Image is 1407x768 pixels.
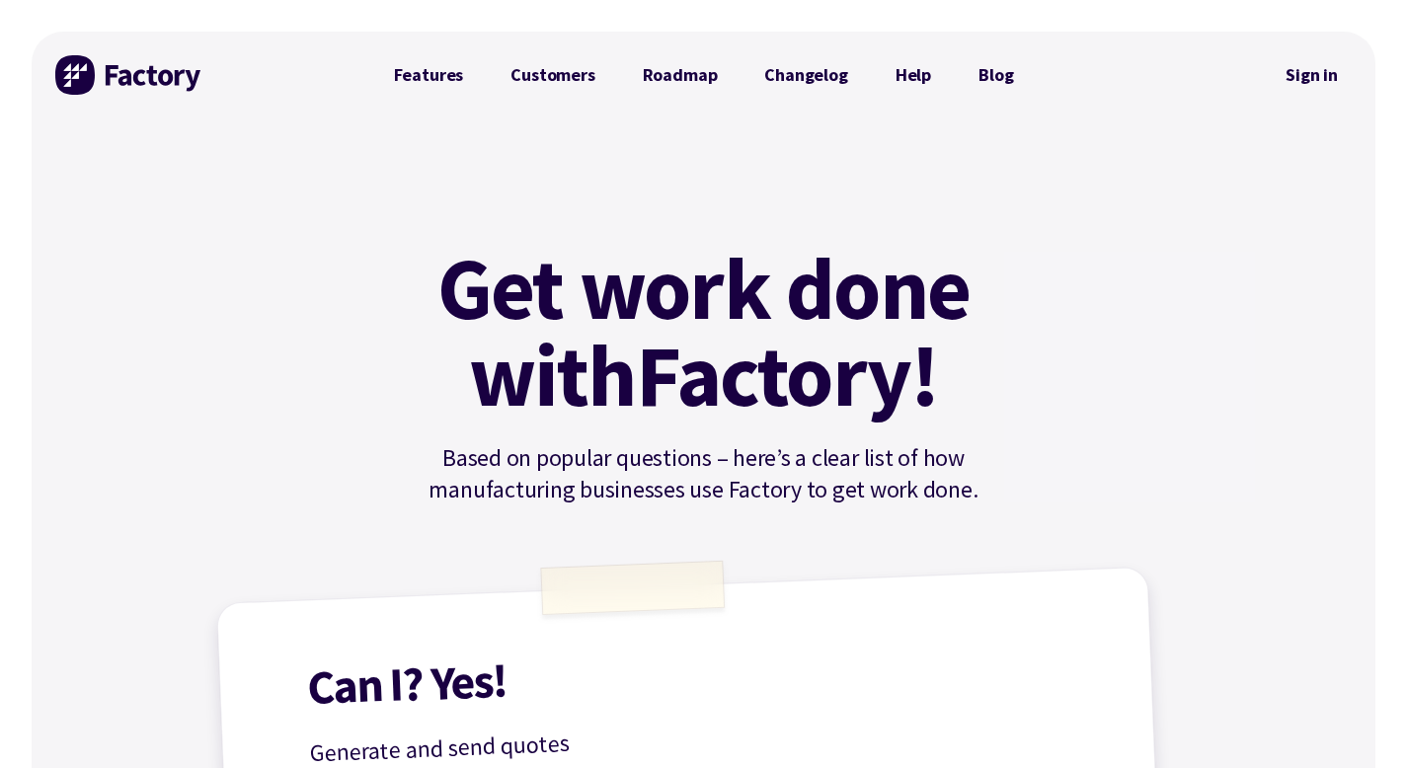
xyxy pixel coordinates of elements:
[370,442,1038,505] p: Based on popular questions – here’s a clear list of how manufacturing businesses use Factory to g...
[370,55,1038,95] nav: Primary Navigation
[741,55,871,95] a: Changelog
[1272,52,1352,98] nav: Secondary Navigation
[619,55,742,95] a: Roadmap
[55,55,203,95] img: Factory
[370,55,488,95] a: Features
[955,55,1037,95] a: Blog
[487,55,618,95] a: Customers
[636,332,939,419] mark: Factory!
[408,245,1000,419] h1: Get work done with
[872,55,955,95] a: Help
[306,633,1095,711] h1: Can I? Yes!
[1272,52,1352,98] a: Sign in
